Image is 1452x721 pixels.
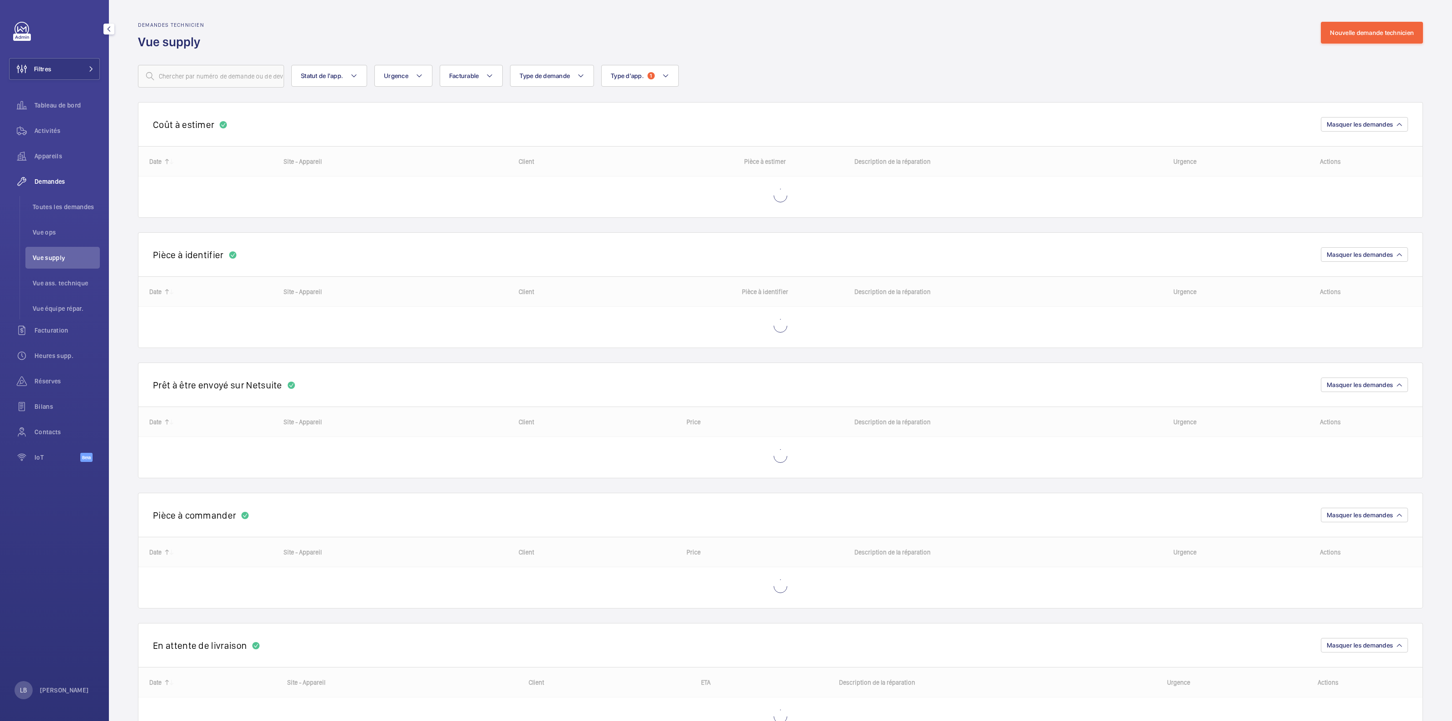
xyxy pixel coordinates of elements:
[1327,251,1393,258] span: Masquer les demandes
[153,510,236,521] h2: Pièce à commander
[601,65,679,87] button: Type d'app.1
[138,34,206,50] h1: Vue supply
[301,72,343,79] span: Statut de l'app.
[20,686,27,695] p: LB
[34,152,100,161] span: Appareils
[33,228,100,237] span: Vue ops
[611,72,644,79] span: Type d'app.
[374,65,432,87] button: Urgence
[34,453,80,462] span: IoT
[648,72,655,79] span: 1
[34,64,51,74] span: Filtres
[33,279,100,288] span: Vue ass. technique
[34,427,100,437] span: Contacts
[33,202,100,211] span: Toutes les demandes
[1321,247,1408,262] button: Masquer les demandes
[153,640,247,651] h2: En attente de livraison
[1327,121,1393,128] span: Masquer les demandes
[34,377,100,386] span: Réserves
[1321,22,1423,44] button: Nouvelle demande technicien
[1321,638,1408,652] button: Masquer les demandes
[34,326,100,335] span: Facturation
[440,65,503,87] button: Facturable
[34,126,100,135] span: Activités
[510,65,594,87] button: Type de demande
[291,65,367,87] button: Statut de l'app.
[33,304,100,313] span: Vue équipe répar.
[1321,508,1408,522] button: Masquer les demandes
[1321,117,1408,132] button: Masquer les demandes
[33,253,100,262] span: Vue supply
[40,686,89,695] p: [PERSON_NAME]
[153,249,224,260] h2: Pièce à identifier
[153,379,282,391] h2: Prêt à être envoyé sur Netsuite
[34,351,100,360] span: Heures supp.
[34,101,100,110] span: Tableau de bord
[520,72,570,79] span: Type de demande
[80,453,93,462] span: Beta
[34,177,100,186] span: Demandes
[1327,381,1393,388] span: Masquer les demandes
[449,72,479,79] span: Facturable
[1327,511,1393,519] span: Masquer les demandes
[1321,378,1408,392] button: Masquer les demandes
[9,58,100,80] button: Filtres
[384,72,408,79] span: Urgence
[1327,642,1393,649] span: Masquer les demandes
[138,65,284,88] input: Chercher par numéro de demande ou de devis
[34,402,100,411] span: Bilans
[138,22,206,28] h2: Demandes technicien
[153,119,214,130] h2: Coût à estimer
